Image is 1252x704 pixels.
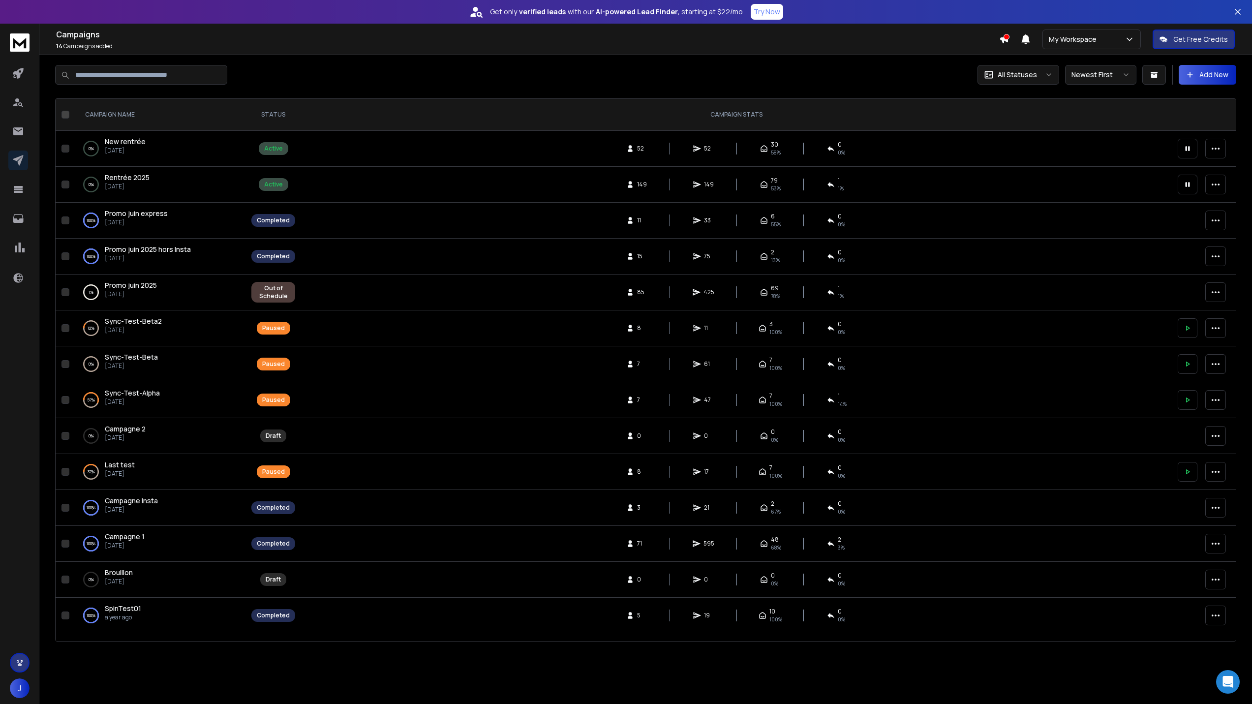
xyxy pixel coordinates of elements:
[637,432,647,440] span: 0
[704,324,714,332] span: 11
[257,540,290,548] div: Completed
[87,611,95,620] p: 100 %
[771,248,774,256] span: 2
[10,678,30,698] button: J
[105,460,135,470] a: Last test
[838,544,845,551] span: 3 %
[73,418,245,454] td: 0%Campagne 2[DATE]
[257,216,290,224] div: Completed
[105,254,191,262] p: [DATE]
[771,544,781,551] span: 68 %
[56,29,999,40] h1: Campaigns
[105,578,133,585] p: [DATE]
[771,220,781,228] span: 55 %
[838,392,840,400] span: 1
[769,608,775,615] span: 10
[105,532,145,541] span: Campagne 1
[838,500,842,508] span: 0
[704,504,714,512] span: 21
[266,576,281,583] div: Draft
[262,324,285,332] div: Paused
[105,568,133,577] span: Brouillon
[88,467,95,477] p: 37 %
[637,360,647,368] span: 7
[838,292,844,300] span: 1 %
[838,320,842,328] span: 0
[769,400,782,408] span: 100 %
[105,137,146,147] a: New rentrée
[769,392,772,400] span: 7
[105,362,158,370] p: [DATE]
[262,396,285,404] div: Paused
[838,436,845,444] span: 0%
[754,7,780,17] p: Try Now
[73,310,245,346] td: 12%Sync-Test-Beta2[DATE]
[519,7,566,17] strong: verified leads
[105,424,146,433] span: Campagne 2
[771,184,781,192] span: 53 %
[771,213,775,220] span: 6
[704,216,714,224] span: 33
[704,468,714,476] span: 17
[1179,65,1236,85] button: Add New
[257,252,290,260] div: Completed
[771,256,780,264] span: 13 %
[838,536,841,544] span: 2
[73,275,245,310] td: 1%Promo juin 2025[DATE]
[105,137,146,146] span: New rentrée
[771,508,781,516] span: 67 %
[838,400,847,408] span: 14 %
[637,252,647,260] span: 15
[257,504,290,512] div: Completed
[105,532,145,542] a: Campagne 1
[105,183,150,190] p: [DATE]
[105,604,141,613] span: SpinTest01
[838,248,842,256] span: 0
[704,360,714,368] span: 61
[704,252,714,260] span: 75
[105,398,160,406] p: [DATE]
[262,360,285,368] div: Paused
[769,364,782,372] span: 100 %
[838,213,842,220] span: 0
[771,149,781,156] span: 58 %
[769,320,773,328] span: 3
[838,141,842,149] span: 0
[703,288,714,296] span: 425
[838,580,845,587] span: 0%
[257,612,290,619] div: Completed
[769,472,782,480] span: 100 %
[73,239,245,275] td: 100%Promo juin 2025 hors Insta[DATE]
[838,472,845,480] span: 0 %
[637,540,647,548] span: 71
[771,141,778,149] span: 30
[637,468,647,476] span: 8
[87,539,95,549] p: 100 %
[301,99,1172,131] th: CAMPAIGN STATS
[105,280,157,290] a: Promo juin 2025
[838,508,845,516] span: 0 %
[771,292,780,300] span: 78 %
[105,424,146,434] a: Campagne 2
[769,464,772,472] span: 7
[771,580,778,587] span: 0%
[105,173,150,182] span: Rentrée 2025
[1065,65,1136,85] button: Newest First
[105,326,162,334] p: [DATE]
[771,536,779,544] span: 48
[105,470,135,478] p: [DATE]
[73,203,245,239] td: 100%Promo juin express[DATE]
[105,388,160,398] span: Sync-Test-Alpha
[262,468,285,476] div: Paused
[87,215,95,225] p: 100 %
[56,42,999,50] p: Campaigns added
[88,323,94,333] p: 12 %
[637,612,647,619] span: 5
[105,147,146,154] p: [DATE]
[105,290,157,298] p: [DATE]
[838,284,840,292] span: 1
[73,562,245,598] td: 0%Brouillon[DATE]
[105,506,158,514] p: [DATE]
